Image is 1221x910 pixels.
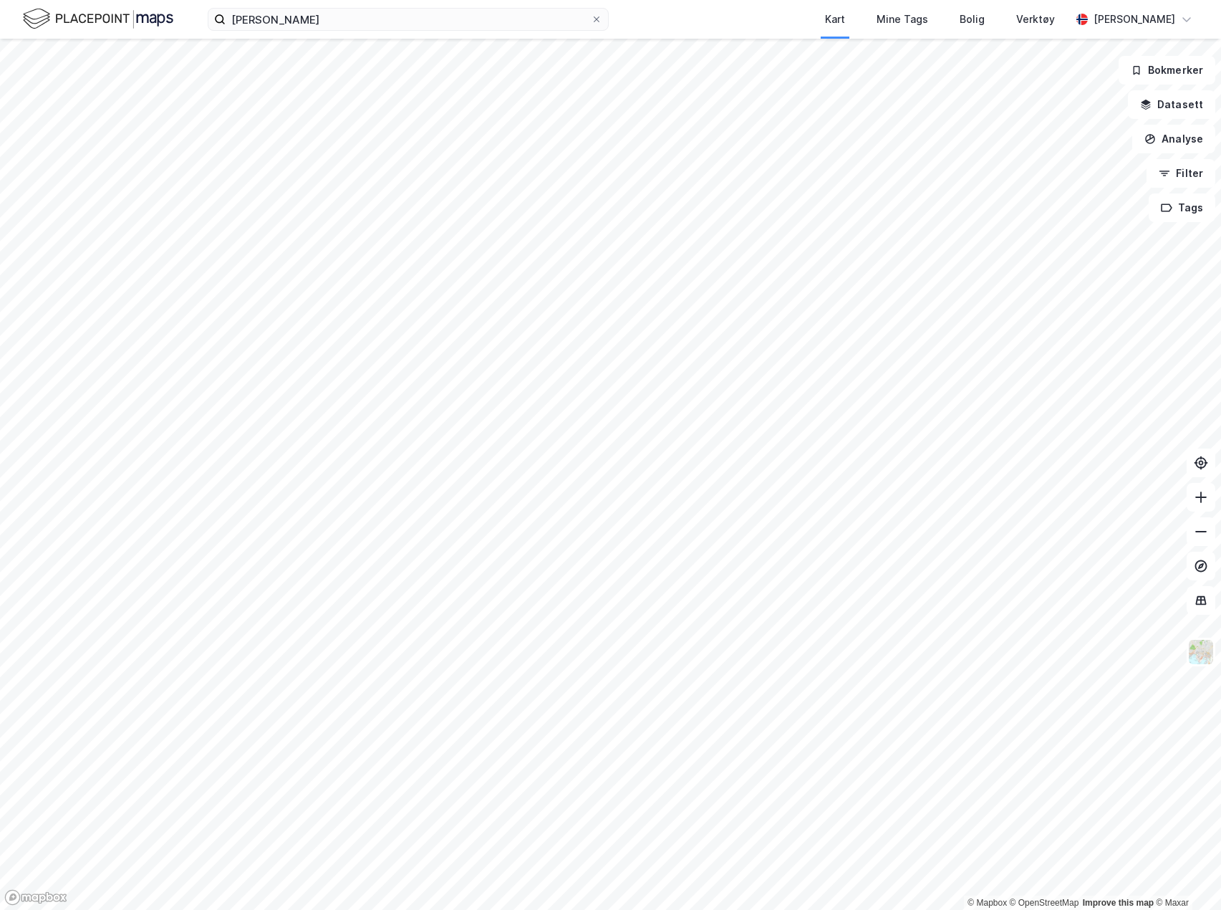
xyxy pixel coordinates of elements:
[4,889,67,906] a: Mapbox homepage
[825,11,845,28] div: Kart
[1149,841,1221,910] iframe: Chat Widget
[1149,193,1215,222] button: Tags
[1083,898,1154,908] a: Improve this map
[1010,898,1079,908] a: OpenStreetMap
[1132,125,1215,153] button: Analyse
[1149,841,1221,910] div: Kontrollprogram for chat
[1094,11,1175,28] div: [PERSON_NAME]
[960,11,985,28] div: Bolig
[23,6,173,32] img: logo.f888ab2527a4732fd821a326f86c7f29.svg
[967,898,1007,908] a: Mapbox
[877,11,928,28] div: Mine Tags
[1119,56,1215,85] button: Bokmerker
[226,9,591,30] input: Søk på adresse, matrikkel, gårdeiere, leietakere eller personer
[1128,90,1215,119] button: Datasett
[1187,638,1215,666] img: Z
[1147,159,1215,188] button: Filter
[1016,11,1055,28] div: Verktøy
